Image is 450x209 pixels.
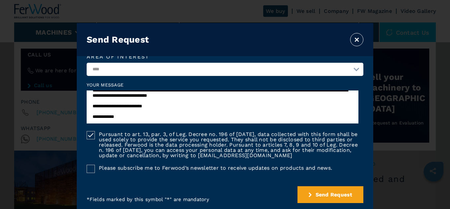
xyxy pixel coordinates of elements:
label: Please subscribe me to Ferwood’s newsletter to receive updates on products and news. [95,165,332,171]
label: Pursuant to art. 13, par. 3, of Leg. Decree no. 196 of [DATE], data collected with this form shal... [95,131,363,158]
p: * Fields marked by this symbol "*" are mandatory [87,196,209,203]
label: Your message [87,83,363,87]
button: × [350,33,363,46]
h3: Send Request [87,34,149,45]
span: Send Request [316,192,352,198]
label: Area of interest [87,54,363,59]
button: submit-button [297,186,363,203]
